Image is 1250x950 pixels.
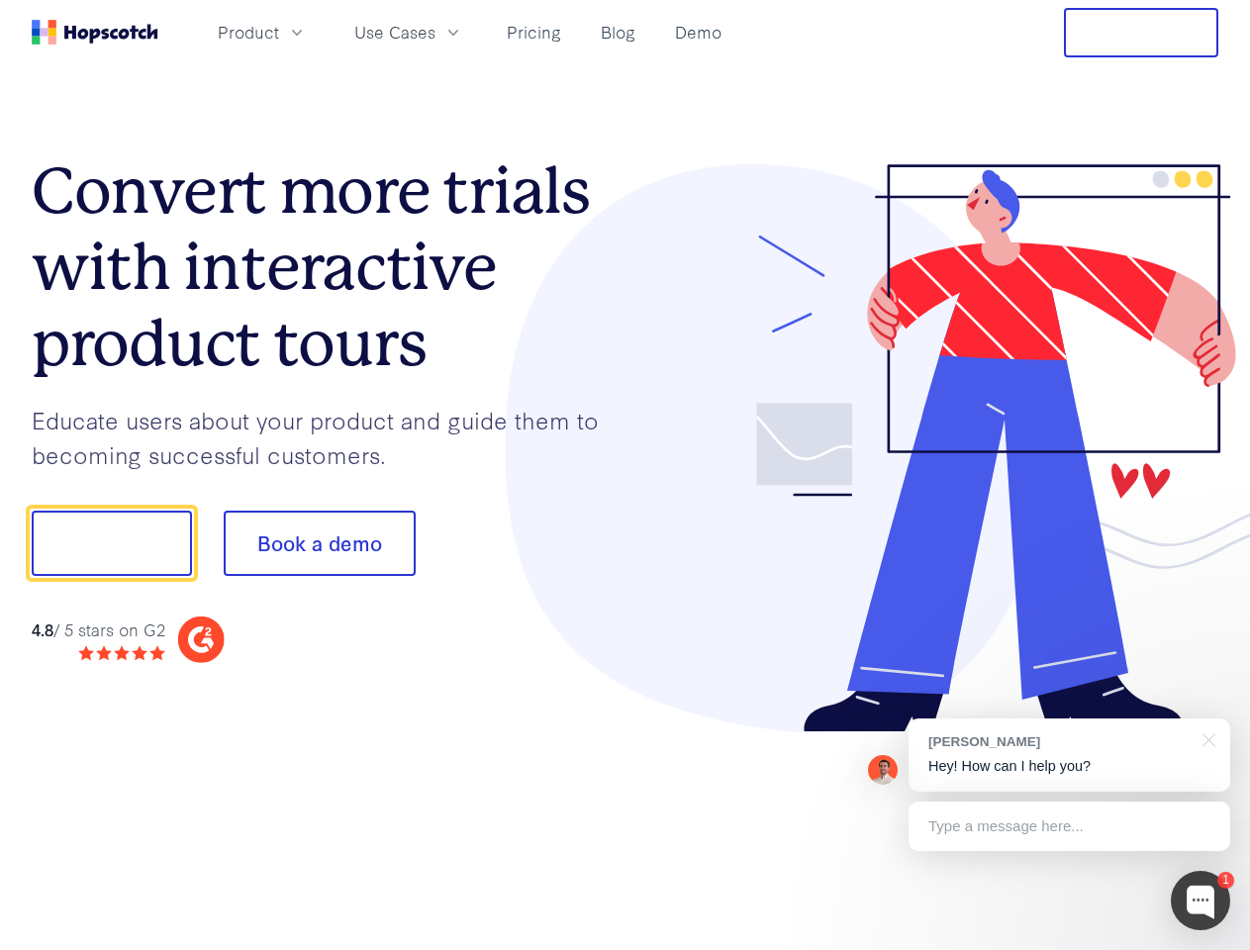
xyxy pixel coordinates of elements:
div: Type a message here... [909,802,1230,851]
h1: Convert more trials with interactive product tours [32,153,625,381]
strong: 4.8 [32,617,53,640]
span: Product [218,20,279,45]
p: Educate users about your product and guide them to becoming successful customers. [32,403,625,471]
a: Pricing [499,16,569,48]
span: Use Cases [354,20,435,45]
a: Home [32,20,158,45]
div: 1 [1217,872,1234,889]
div: / 5 stars on G2 [32,617,165,642]
button: Book a demo [224,511,416,576]
button: Free Trial [1064,8,1218,57]
button: Use Cases [342,16,475,48]
button: Product [206,16,319,48]
div: [PERSON_NAME] [928,732,1191,751]
img: Mark Spera [868,755,898,785]
button: Show me! [32,511,192,576]
a: Blog [593,16,643,48]
a: Demo [667,16,729,48]
p: Hey! How can I help you? [928,756,1210,777]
